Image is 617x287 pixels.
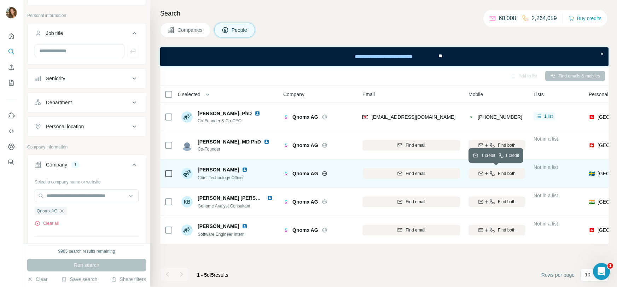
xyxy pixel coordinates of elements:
button: Find both [468,140,525,151]
button: Department [28,94,146,111]
img: LinkedIn logo [242,167,248,172]
span: results [197,272,228,278]
button: Share filters [111,276,146,283]
p: Company information [27,144,146,150]
button: Save search [61,276,97,283]
span: Email [362,91,375,98]
span: Companies [177,27,203,34]
span: Find email [406,199,425,205]
span: of [207,272,211,278]
span: 🇨🇭 [589,142,595,149]
span: Company [283,91,304,98]
div: 1 [71,162,80,168]
span: Software Engineer Intern [198,232,245,237]
img: LinkedIn logo [267,195,273,201]
span: Co-Founder [198,146,272,152]
img: LinkedIn logo [264,139,269,145]
button: Company1 [28,156,146,176]
button: Seniority [28,70,146,87]
span: Not in a list [534,193,558,198]
button: Search [6,45,17,58]
p: 10 [585,271,590,278]
button: Feedback [6,156,17,169]
img: Logo of Qnomx AG [283,171,289,176]
div: KB [181,196,193,207]
span: Rows per page [541,271,575,279]
span: Qnomx AG [292,227,318,234]
span: Find both [498,199,516,205]
button: Clear [27,276,47,283]
img: Logo of Qnomx AG [283,199,289,205]
span: [PHONE_NUMBER] [478,114,522,120]
span: [PERSON_NAME] [198,223,239,230]
button: Enrich CSV [6,61,17,74]
img: provider findymail logo [362,113,368,121]
span: Qnomx AG [292,113,318,121]
span: [PERSON_NAME], PhD [198,110,252,117]
span: Qnomx AG [292,142,318,149]
button: Find email [362,168,460,179]
span: Find both [498,227,516,233]
button: Use Surfe API [6,125,17,137]
p: 60,008 [499,14,516,23]
span: 🇨🇭 [589,227,595,234]
img: Logo of Qnomx AG [283,114,289,120]
span: People [232,27,248,34]
span: [EMAIL_ADDRESS][DOMAIN_NAME] [372,114,455,120]
div: Company [46,161,67,168]
span: 1 [607,263,613,269]
span: Not in a list [534,136,558,142]
button: Find both [468,225,525,235]
button: My lists [6,76,17,89]
span: 1 list [544,113,553,119]
button: Dashboard [6,140,17,153]
p: 2,264,059 [532,14,557,23]
button: Personal location [28,118,146,135]
span: Qnomx AG [37,208,58,214]
button: Find email [362,140,460,151]
button: Clear all [35,220,59,227]
span: 🇸🇪 [589,170,595,177]
img: Avatar [6,7,17,18]
button: Use Surfe on LinkedIn [6,109,17,122]
img: Avatar [181,111,193,123]
span: Find both [498,142,516,148]
span: Not in a list [534,164,558,170]
span: 1 - 5 [197,272,207,278]
span: [PERSON_NAME] [PERSON_NAME] [198,195,282,201]
iframe: Banner [160,47,609,66]
button: Find both [468,168,525,179]
span: 5 [211,272,214,278]
img: Avatar [181,168,193,179]
img: Logo of Qnomx AG [283,142,289,148]
img: LinkedIn logo [255,111,260,116]
p: Personal information [27,12,146,19]
span: Co-Founder & Co-CEO [198,118,263,124]
span: Chief Technology Officer [198,175,244,180]
button: Find email [362,225,460,235]
span: Qnomx AG [292,198,318,205]
span: Qnomx AG [292,170,318,177]
span: Find email [406,142,425,148]
img: Logo of Qnomx AG [283,227,289,233]
span: 🇮🇳 [589,198,595,205]
div: Job title [46,30,63,37]
iframe: Intercom live chat [593,263,610,280]
button: Buy credits [569,13,601,23]
span: 0 selected [178,91,200,98]
div: Select a company name or website [35,176,139,185]
img: LinkedIn logo [242,223,248,229]
div: Personal location [46,123,84,130]
div: Department [46,99,72,106]
img: Avatar [181,224,193,236]
span: Find both [498,170,516,177]
span: Lists [534,91,544,98]
span: Not in a list [534,221,558,227]
button: Find both [468,197,525,207]
span: 🇨🇭 [589,113,595,121]
button: Find email [362,197,460,207]
span: Find email [406,170,425,177]
span: Mobile [468,91,483,98]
